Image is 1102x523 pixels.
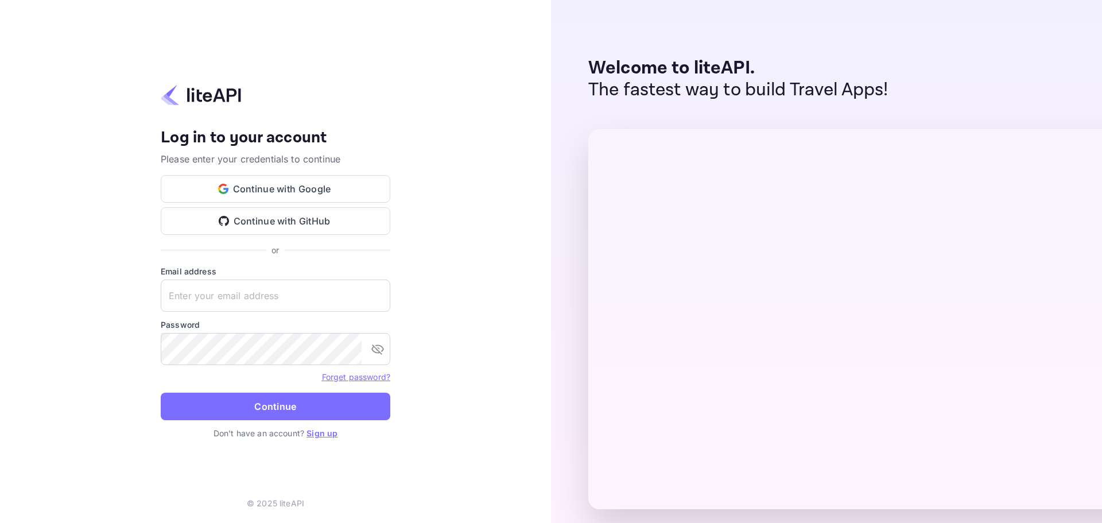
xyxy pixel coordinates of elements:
button: Continue with Google [161,175,390,203]
button: toggle password visibility [366,338,389,361]
p: The fastest way to build Travel Apps! [588,79,888,101]
input: Enter your email address [161,280,390,312]
p: Please enter your credentials to continue [161,152,390,166]
p: © 2025 liteAPI [247,497,304,509]
p: Welcome to liteAPI. [588,57,888,79]
button: Continue [161,393,390,420]
a: Sign up [306,428,337,438]
a: Forget password? [322,371,390,382]
a: Forget password? [322,372,390,382]
label: Password [161,319,390,331]
p: or [271,244,279,256]
label: Email address [161,265,390,277]
button: Continue with GitHub [161,207,390,235]
h4: Log in to your account [161,128,390,148]
p: Don't have an account? [161,427,390,439]
img: liteapi [161,84,241,106]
